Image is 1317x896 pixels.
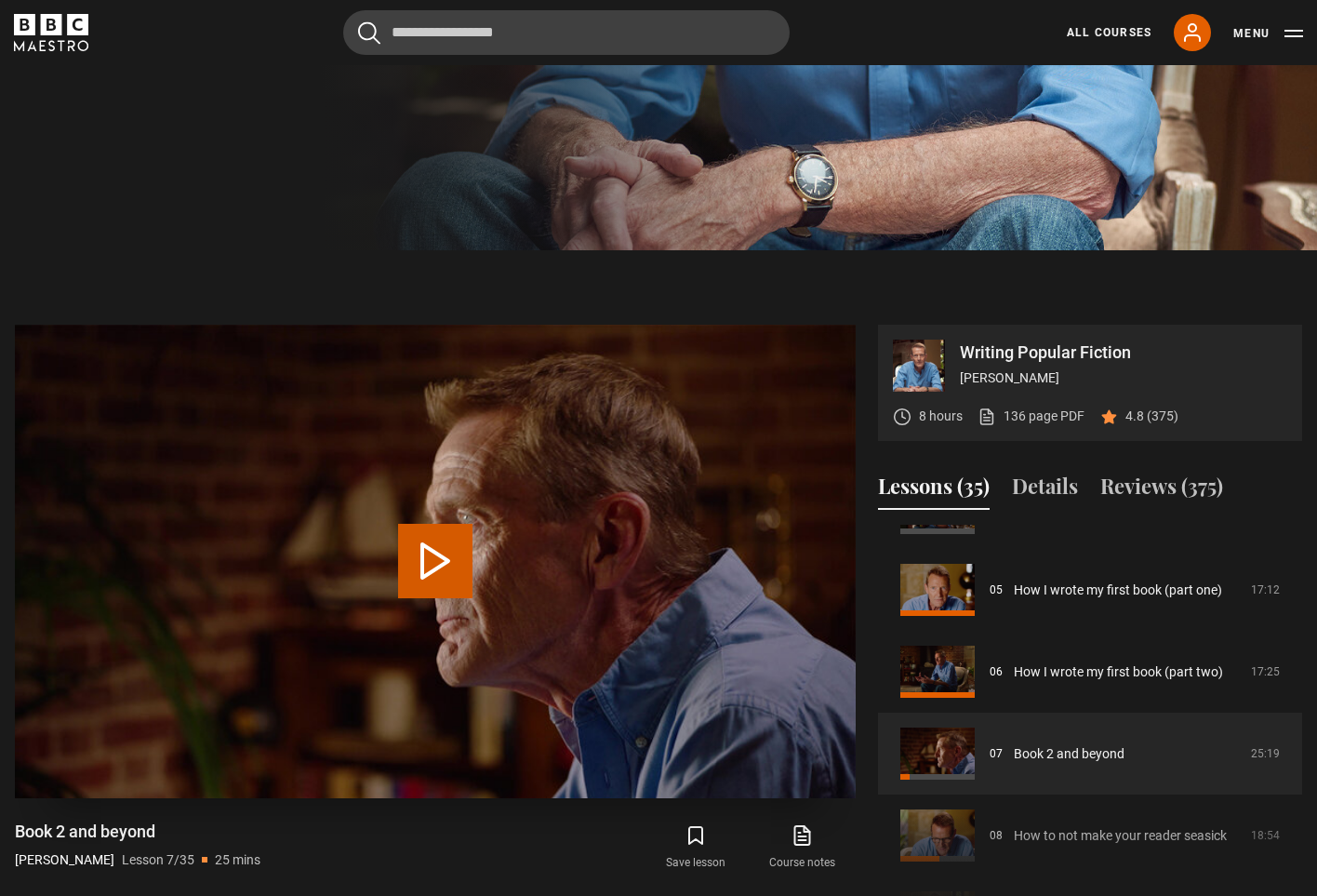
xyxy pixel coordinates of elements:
p: [PERSON_NAME] [15,850,114,870]
button: Play Lesson Book 2 and beyond [398,524,472,598]
a: All Courses [1067,24,1151,41]
button: Submit the search query [358,21,380,45]
p: 25 mins [215,850,260,870]
video-js: Video Player [15,325,856,798]
svg: BBC Maestro [14,14,88,51]
p: [PERSON_NAME] [960,368,1287,388]
input: Search [343,10,790,55]
button: Toggle navigation [1233,24,1303,43]
button: Lessons (35) [878,471,990,510]
a: How I wrote my first book (part one) [1014,581,1222,600]
a: 136 page PDF [978,407,1084,426]
p: 8 hours [919,407,963,426]
a: Course notes [750,821,856,875]
a: Book 2 and beyond [1014,744,1124,764]
p: Lesson 7/35 [122,850,194,870]
p: Writing Popular Fiction [960,344,1287,361]
p: 4.8 (375) [1125,407,1178,426]
h1: Book 2 and beyond [15,821,260,843]
button: Reviews (375) [1100,471,1223,510]
button: Save lesson [643,821,749,875]
button: Details [1012,471,1078,510]
a: How I wrote my first book (part two) [1014,662,1223,682]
